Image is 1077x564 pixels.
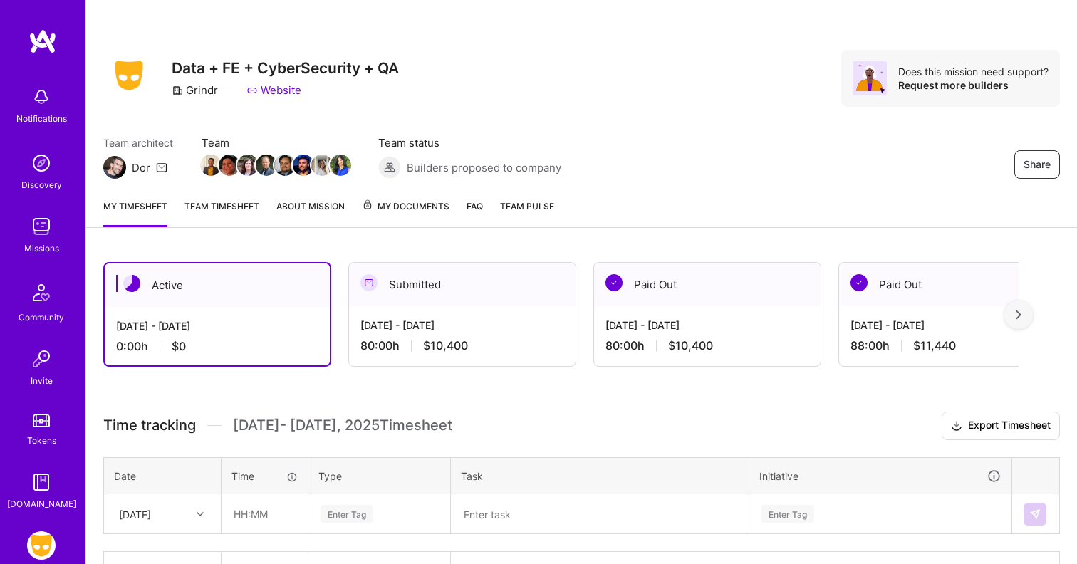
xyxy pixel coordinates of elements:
span: $0 [172,339,186,354]
span: Team architect [103,135,173,150]
span: [DATE] - [DATE] , 2025 Timesheet [233,417,452,434]
img: Team Member Avatar [200,155,222,176]
img: Paid Out [850,274,868,291]
a: Team Member Avatar [257,153,276,177]
img: Team Member Avatar [330,155,351,176]
div: [DOMAIN_NAME] [7,496,76,511]
img: Community [24,276,58,310]
img: right [1016,310,1021,320]
button: Export Timesheet [942,412,1060,440]
a: Team Member Avatar [276,153,294,177]
div: [DATE] [119,506,151,521]
a: Team Member Avatar [313,153,331,177]
div: Paid Out [594,263,821,306]
img: bell [27,83,56,111]
div: 80:00 h [605,338,809,353]
img: Builders proposed to company [378,156,401,179]
a: Team Pulse [500,199,554,227]
img: Company Logo [103,56,155,95]
th: Task [451,457,749,494]
img: guide book [27,468,56,496]
img: Team Member Avatar [293,155,314,176]
div: Request more builders [898,78,1049,92]
img: Avatar [853,61,887,95]
i: icon CompanyGray [172,85,183,96]
div: Time [231,469,298,484]
span: Team status [378,135,561,150]
span: $11,440 [913,338,956,353]
img: Team Member Avatar [219,155,240,176]
input: HH:MM [222,495,307,533]
span: Share [1024,157,1051,172]
div: Submitted [349,263,576,306]
button: Share [1014,150,1060,179]
a: About Mission [276,199,345,227]
a: Team Member Avatar [239,153,257,177]
a: Team timesheet [184,199,259,227]
div: Missions [24,241,59,256]
div: Notifications [16,111,67,126]
img: discovery [27,149,56,177]
a: Website [246,83,301,98]
img: Submit [1029,508,1041,520]
a: My timesheet [103,199,167,227]
div: Active [105,263,330,307]
div: 0:00 h [116,339,318,354]
div: Grindr [172,83,218,98]
div: Enter Tag [321,503,373,525]
img: Team Architect [103,156,126,179]
div: [DATE] - [DATE] [116,318,318,333]
a: Team Member Avatar [220,153,239,177]
img: Submitted [360,274,378,291]
i: icon Mail [156,162,167,173]
div: 88:00 h [850,338,1054,353]
div: Discovery [21,177,62,192]
img: tokens [33,414,50,427]
th: Date [104,457,222,494]
div: 80:00 h [360,338,564,353]
div: [DATE] - [DATE] [605,318,809,333]
img: logo [28,28,57,54]
div: Invite [31,373,53,388]
img: Grindr: Data + FE + CyberSecurity + QA [27,531,56,560]
a: My Documents [362,199,449,227]
a: Grindr: Data + FE + CyberSecurity + QA [24,531,59,560]
span: Time tracking [103,417,196,434]
a: Team Member Avatar [331,153,350,177]
i: icon Download [951,419,962,434]
img: Paid Out [605,274,623,291]
span: $10,400 [668,338,713,353]
i: icon Chevron [197,511,204,518]
div: Does this mission need support? [898,65,1049,78]
div: Dor [132,160,150,175]
span: Team Pulse [500,201,554,211]
span: $10,400 [423,338,468,353]
div: Tokens [27,433,56,448]
a: FAQ [467,199,483,227]
h3: Data + FE + CyberSecurity + QA [172,59,399,77]
div: [DATE] - [DATE] [850,318,1054,333]
a: Team Member Avatar [202,153,220,177]
img: Team Member Avatar [237,155,259,176]
img: Active [123,275,140,292]
div: Community [19,310,64,325]
th: Type [308,457,451,494]
div: Initiative [759,468,1001,484]
img: teamwork [27,212,56,241]
span: Team [202,135,350,150]
img: Team Member Avatar [311,155,333,176]
a: Team Member Avatar [294,153,313,177]
span: My Documents [362,199,449,214]
img: Invite [27,345,56,373]
div: Paid Out [839,263,1066,306]
div: Enter Tag [761,503,814,525]
img: Team Member Avatar [274,155,296,176]
div: [DATE] - [DATE] [360,318,564,333]
img: Team Member Avatar [256,155,277,176]
span: Builders proposed to company [407,160,561,175]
